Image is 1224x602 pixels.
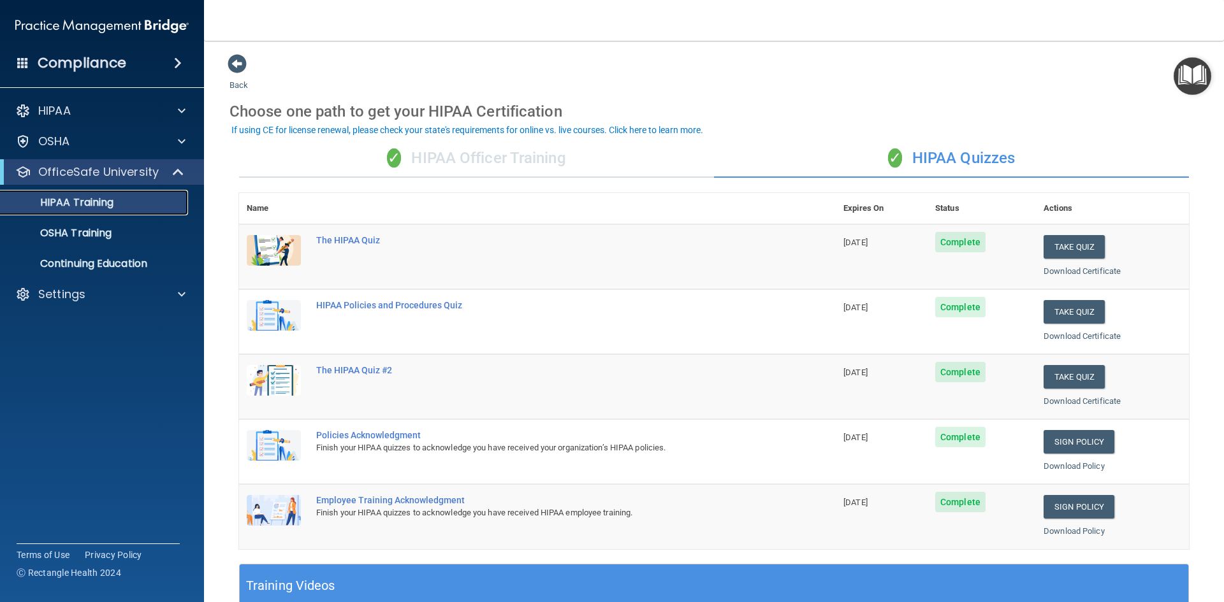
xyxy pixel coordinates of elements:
span: Complete [935,362,986,382]
span: [DATE] [843,498,868,507]
a: HIPAA [15,103,186,118]
div: Employee Training Acknowledgment [316,495,772,505]
a: Sign Policy [1044,495,1114,519]
p: HIPAA Training [8,196,113,209]
span: Complete [935,492,986,512]
p: OSHA [38,134,70,149]
a: Settings [15,287,186,302]
span: ✓ [888,148,902,168]
a: Terms of Use [17,548,69,561]
h5: Training Videos [246,575,335,597]
button: Open Resource Center [1174,57,1211,95]
th: Actions [1036,193,1189,224]
a: Download Policy [1044,461,1105,471]
span: Ⓒ Rectangle Health 2024 [17,566,121,579]
p: OfficeSafe University [38,164,159,180]
h4: Compliance [38,54,126,72]
span: Complete [935,427,986,447]
p: Settings [38,287,85,302]
span: [DATE] [843,368,868,377]
th: Status [928,193,1036,224]
div: HIPAA Officer Training [239,140,714,178]
span: Complete [935,297,986,317]
div: HIPAA Policies and Procedures Quiz [316,300,772,310]
div: Policies Acknowledgment [316,430,772,440]
button: Take Quiz [1044,365,1105,389]
a: Download Certificate [1044,396,1121,406]
button: Take Quiz [1044,235,1105,259]
button: Take Quiz [1044,300,1105,324]
a: Back [229,65,248,90]
th: Name [239,193,309,224]
span: [DATE] [843,433,868,442]
p: Continuing Education [8,257,182,270]
div: The HIPAA Quiz #2 [316,365,772,375]
a: Sign Policy [1044,430,1114,454]
div: HIPAA Quizzes [714,140,1189,178]
button: If using CE for license renewal, please check your state's requirements for online vs. live cours... [229,124,705,136]
p: OSHA Training [8,227,112,240]
a: OfficeSafe University [15,164,185,180]
a: Download Certificate [1044,266,1121,276]
div: If using CE for license renewal, please check your state's requirements for online vs. live cours... [231,125,703,134]
span: [DATE] [843,238,868,247]
th: Expires On [836,193,928,224]
span: [DATE] [843,303,868,312]
span: ✓ [387,148,401,168]
div: Finish your HIPAA quizzes to acknowledge you have received your organization’s HIPAA policies. [316,440,772,455]
span: Complete [935,232,986,252]
a: Download Policy [1044,526,1105,536]
a: Privacy Policy [85,548,142,561]
p: HIPAA [38,103,71,118]
img: PMB logo [15,13,189,39]
a: Download Certificate [1044,331,1121,341]
div: Finish your HIPAA quizzes to acknowledge you have received HIPAA employee training. [316,505,772,520]
div: Choose one path to get your HIPAA Certification [229,93,1198,130]
div: The HIPAA Quiz [316,235,772,245]
a: OSHA [15,134,186,149]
